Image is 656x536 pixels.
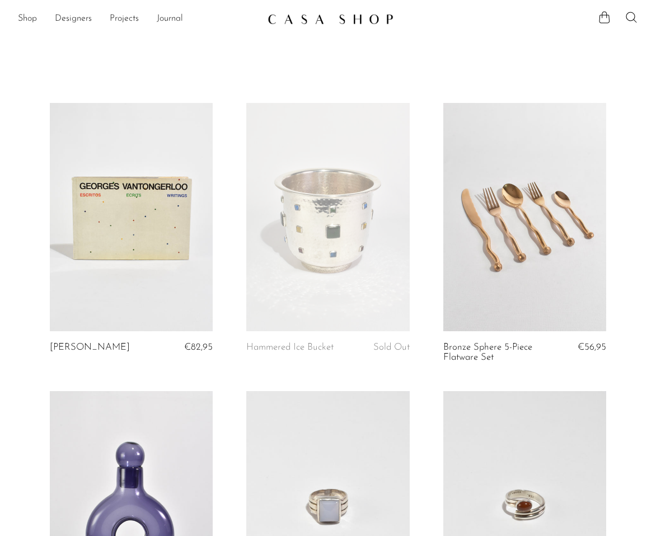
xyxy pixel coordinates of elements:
a: [PERSON_NAME] [50,342,130,352]
a: Hammered Ice Bucket [246,342,334,352]
a: Journal [157,12,183,26]
span: Sold Out [373,342,410,352]
ul: NEW HEADER MENU [18,10,259,29]
a: Bronze Sphere 5-Piece Flatware Set [443,342,551,363]
a: Shop [18,12,37,26]
span: €82,95 [184,342,213,352]
nav: Desktop navigation [18,10,259,29]
span: €56,95 [578,342,606,352]
a: Designers [55,12,92,26]
a: Projects [110,12,139,26]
